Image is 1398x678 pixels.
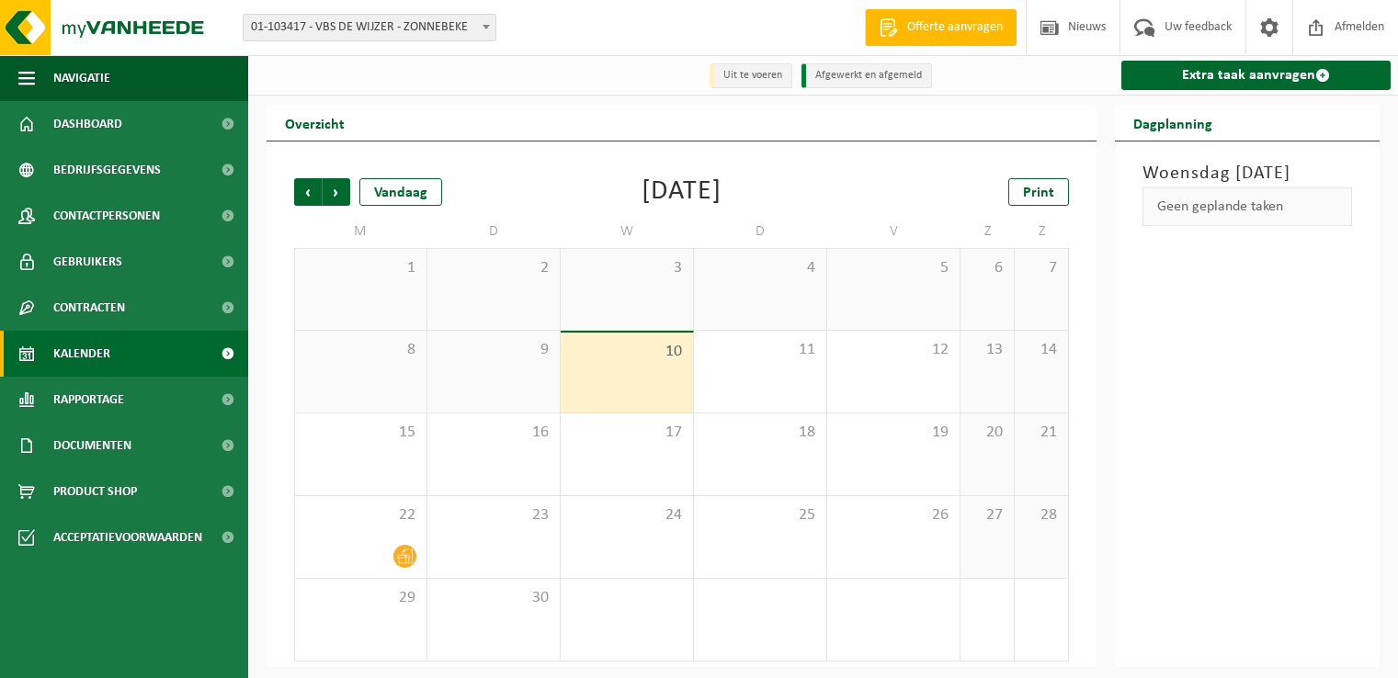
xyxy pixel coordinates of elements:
[53,514,202,560] span: Acceptatievoorwaarden
[53,285,125,331] span: Contracten
[1024,258,1059,278] span: 7
[243,14,496,41] span: 01-103417 - VBS DE WIJZER - ZONNEBEKE
[703,423,817,443] span: 18
[703,340,817,360] span: 11
[53,239,122,285] span: Gebruikers
[294,215,427,248] td: M
[244,15,495,40] span: 01-103417 - VBS DE WIJZER - ZONNEBEKE
[836,423,950,443] span: 19
[323,178,350,206] span: Volgende
[703,258,817,278] span: 4
[437,340,551,360] span: 9
[53,55,110,101] span: Navigatie
[1024,340,1059,360] span: 14
[865,9,1017,46] a: Offerte aanvragen
[836,505,950,525] span: 26
[570,423,684,443] span: 17
[304,505,417,525] span: 22
[1008,178,1069,206] a: Print
[304,258,417,278] span: 1
[427,215,561,248] td: D
[53,469,137,514] span: Product Shop
[703,505,817,525] span: 25
[642,178,722,206] div: [DATE]
[570,342,684,362] span: 10
[836,258,950,278] span: 5
[970,423,1005,443] span: 20
[437,423,551,443] span: 16
[267,105,363,141] h2: Overzicht
[970,505,1005,525] span: 27
[570,505,684,525] span: 24
[694,215,827,248] td: D
[1023,186,1054,200] span: Print
[1115,105,1231,141] h2: Dagplanning
[1024,423,1059,443] span: 21
[437,505,551,525] span: 23
[561,215,694,248] td: W
[903,18,1007,37] span: Offerte aanvragen
[970,258,1005,278] span: 6
[570,258,684,278] span: 3
[359,178,442,206] div: Vandaag
[960,215,1015,248] td: Z
[53,423,131,469] span: Documenten
[801,63,932,88] li: Afgewerkt en afgemeld
[1121,61,1391,90] a: Extra taak aanvragen
[836,340,950,360] span: 12
[827,215,960,248] td: V
[53,193,160,239] span: Contactpersonen
[304,588,417,608] span: 29
[710,63,792,88] li: Uit te voeren
[53,147,161,193] span: Bedrijfsgegevens
[437,588,551,608] span: 30
[304,340,417,360] span: 8
[437,258,551,278] span: 2
[1024,505,1059,525] span: 28
[53,331,110,377] span: Kalender
[1015,215,1069,248] td: Z
[1142,187,1352,226] div: Geen geplande taken
[304,423,417,443] span: 15
[53,377,124,423] span: Rapportage
[53,101,122,147] span: Dashboard
[1142,160,1352,187] h3: Woensdag [DATE]
[970,340,1005,360] span: 13
[294,178,322,206] span: Vorige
